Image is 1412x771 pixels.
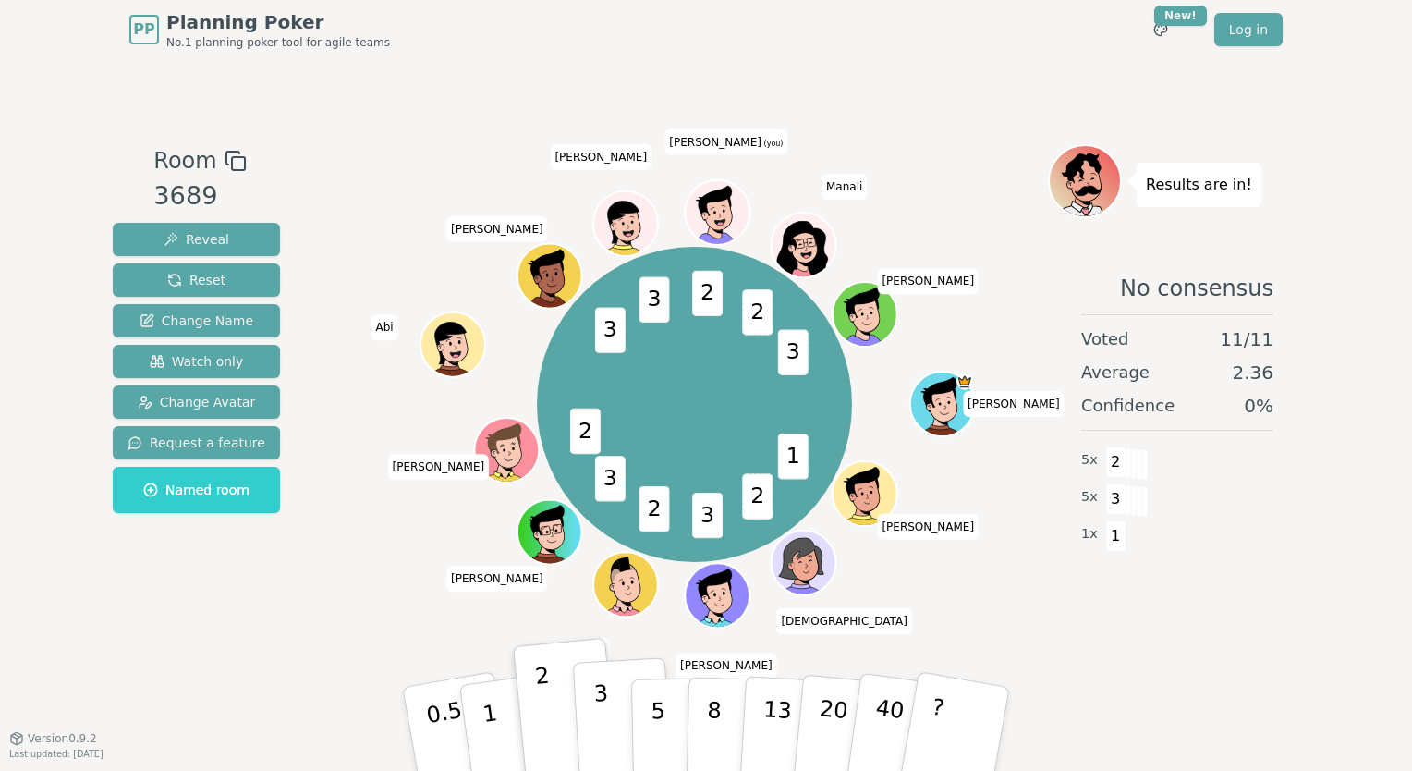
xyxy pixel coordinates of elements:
[1244,393,1273,419] span: 0 %
[9,749,103,759] span: Last updated: [DATE]
[150,352,244,371] span: Watch only
[371,315,397,341] span: Click to change your name
[639,486,670,532] span: 2
[877,514,979,540] span: Click to change your name
[743,289,773,335] span: 2
[446,567,548,593] span: Click to change your name
[591,638,611,664] span: Click to change your name
[113,467,280,513] button: Named room
[113,385,280,419] button: Change Avatar
[166,35,390,50] span: No.1 planning poker tool for agile teams
[761,140,784,148] span: (you)
[676,654,777,679] span: Click to change your name
[128,434,265,452] span: Request a feature
[1146,172,1252,198] p: Results are in!
[1081,326,1129,352] span: Voted
[1105,483,1126,515] span: 3
[153,177,246,215] div: 3689
[1214,13,1283,46] a: Log in
[595,307,626,352] span: 3
[693,271,724,316] span: 2
[743,473,773,519] span: 2
[387,455,489,481] span: Click to change your name
[1105,447,1126,478] span: 2
[113,223,280,256] button: Reveal
[822,174,867,200] span: Click to change your name
[1081,487,1098,508] span: 5 x
[133,18,154,41] span: PP
[167,271,225,289] span: Reset
[113,345,280,378] button: Watch only
[778,434,809,479] span: 1
[113,304,280,337] button: Change Name
[957,374,974,391] span: Dan is the host
[143,481,250,499] span: Named room
[664,129,787,155] span: Click to change your name
[595,456,626,501] span: 3
[778,329,809,374] span: 3
[550,144,651,170] span: Click to change your name
[446,216,548,242] span: Click to change your name
[9,731,97,746] button: Version0.9.2
[138,393,256,411] span: Change Avatar
[1120,274,1273,303] span: No consensus
[113,426,280,459] button: Request a feature
[693,493,724,538] span: 3
[28,731,97,746] span: Version 0.9.2
[963,391,1065,417] span: Click to change your name
[164,230,229,249] span: Reveal
[639,276,670,322] span: 3
[1081,360,1150,385] span: Average
[1144,13,1177,46] button: New!
[1220,326,1273,352] span: 11 / 11
[1081,450,1098,471] span: 5 x
[776,608,911,634] span: Click to change your name
[140,312,253,330] span: Change Name
[877,269,979,295] span: Click to change your name
[534,663,558,764] p: 2
[166,9,390,35] span: Planning Poker
[1232,360,1273,385] span: 2.36
[153,144,216,177] span: Room
[688,182,749,243] button: Click to change your avatar
[1154,6,1207,26] div: New!
[570,409,601,454] span: 2
[1081,393,1175,419] span: Confidence
[1081,524,1098,545] span: 1 x
[1105,520,1126,552] span: 1
[129,9,390,50] a: PPPlanning PokerNo.1 planning poker tool for agile teams
[113,263,280,297] button: Reset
